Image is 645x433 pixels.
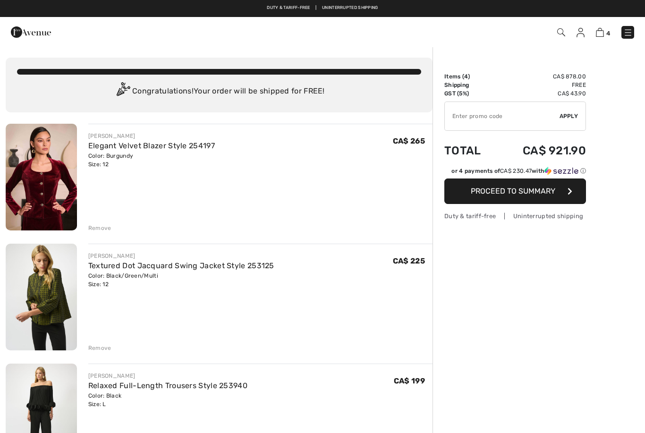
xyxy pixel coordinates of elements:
[464,73,468,80] span: 4
[496,81,586,89] td: Free
[444,167,586,178] div: or 4 payments ofCA$ 230.47withSezzle Click to learn more about Sezzle
[444,212,586,221] div: Duty & tariff-free | Uninterrupted shipping
[88,391,247,408] div: Color: Black Size: L
[496,135,586,167] td: CA$ 921.90
[88,261,274,270] a: Textured Dot Jacquard Swing Jacket Style 253125
[444,178,586,204] button: Proceed to Summary
[557,28,565,36] img: Search
[88,344,111,352] div: Remove
[544,167,578,175] img: Sezzle
[88,372,247,380] div: [PERSON_NAME]
[88,381,247,390] a: Relaxed Full-Length Trousers Style 253940
[88,272,274,289] div: Color: Black/Green/Multi Size: 12
[88,252,274,260] div: [PERSON_NAME]
[596,28,604,37] img: Shopping Bag
[444,89,496,98] td: GST (5%)
[6,244,77,350] img: Textured Dot Jacquard Swing Jacket Style 253125
[17,82,421,101] div: Congratulations! Your order will be shipped for FREE!
[88,141,215,150] a: Elegant Velvet Blazer Style 254197
[113,82,132,101] img: Congratulation2.svg
[623,28,633,37] img: Menu
[577,28,585,37] img: My Info
[444,72,496,81] td: Items ( )
[606,30,610,37] span: 4
[11,23,51,42] img: 1ère Avenue
[393,256,425,265] span: CA$ 225
[471,187,555,195] span: Proceed to Summary
[445,102,560,130] input: Promo code
[88,224,111,232] div: Remove
[393,136,425,145] span: CA$ 265
[394,376,425,385] span: CA$ 199
[596,26,610,38] a: 4
[444,135,496,167] td: Total
[6,124,77,230] img: Elegant Velvet Blazer Style 254197
[11,27,51,36] a: 1ère Avenue
[560,112,578,120] span: Apply
[88,152,215,169] div: Color: Burgundy Size: 12
[496,89,586,98] td: CA$ 43.90
[444,81,496,89] td: Shipping
[500,168,532,174] span: CA$ 230.47
[88,132,215,140] div: [PERSON_NAME]
[496,72,586,81] td: CA$ 878.00
[451,167,586,175] div: or 4 payments of with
